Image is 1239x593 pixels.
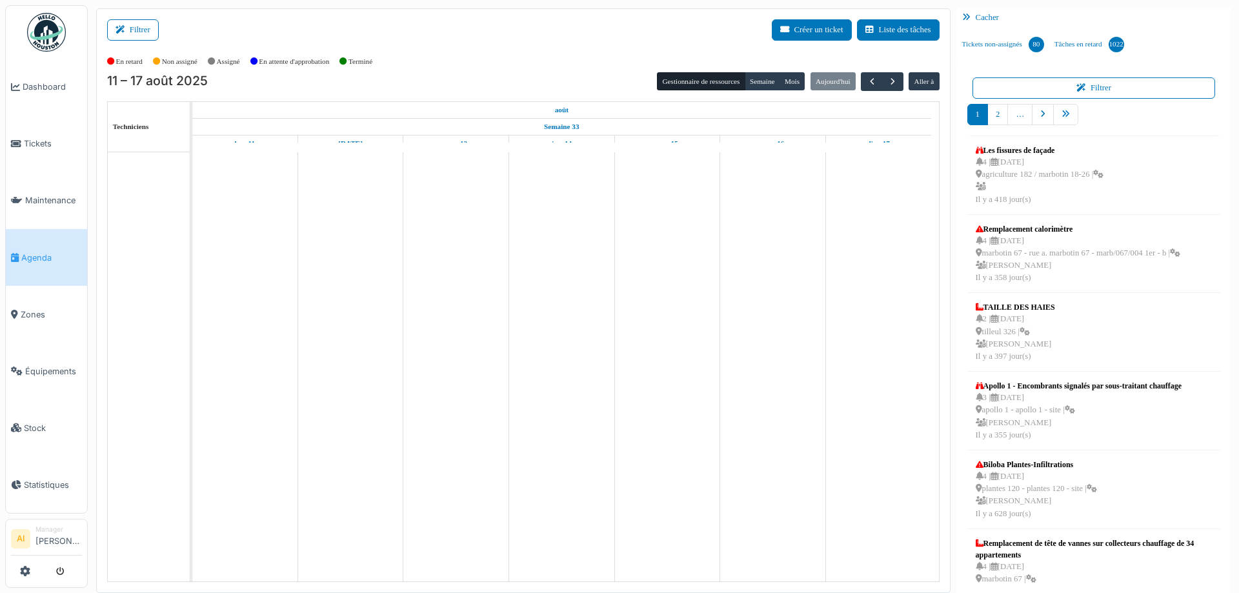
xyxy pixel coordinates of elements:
[972,77,1216,99] button: Filtrer
[6,116,87,172] a: Tickets
[758,136,787,152] a: 16 août 2025
[116,56,143,67] label: En retard
[976,156,1104,206] div: 4 | [DATE] agriculture 182 / marbotin 18-26 | Il y a 418 jour(s)
[25,365,82,377] span: Équipements
[976,538,1213,561] div: Remplacement de tête de vannes sur collecteurs chauffage de 34 appartements
[811,72,856,90] button: Aujourd'hui
[107,74,208,89] h2: 11 – 17 août 2025
[857,19,940,41] button: Liste des tâches
[259,56,329,67] label: En attente d'approbation
[972,298,1058,366] a: TAILLE DES HAIES 2 |[DATE] tilleul 326 | [PERSON_NAME]Il y a 397 jour(s)
[864,136,893,152] a: 17 août 2025
[976,145,1104,156] div: Les fissures de façade
[957,8,1231,27] div: Cacher
[780,72,805,90] button: Mois
[107,19,159,41] button: Filtrer
[861,72,882,91] button: Précédent
[1109,37,1124,52] div: 1022
[976,313,1055,363] div: 2 | [DATE] tilleul 326 | [PERSON_NAME] Il y a 397 jour(s)
[976,380,1182,392] div: Apollo 1 - Encombrants signalés par sous-traitant chauffage
[113,123,149,130] span: Techniciens
[21,252,82,264] span: Agenda
[541,119,582,135] a: Semaine 33
[976,459,1097,470] div: Biloba Plantes-Infiltrations
[976,223,1181,235] div: Remplacement calorimètre
[976,392,1182,441] div: 3 | [DATE] apollo 1 - apollo 1 - site | [PERSON_NAME] Il y a 355 jour(s)
[967,104,1221,136] nav: pager
[882,72,903,91] button: Suivant
[657,72,745,90] button: Gestionnaire de ressources
[6,399,87,456] a: Stock
[6,456,87,513] a: Statistiques
[217,56,240,67] label: Assigné
[11,529,30,548] li: AI
[6,229,87,286] a: Agenda
[25,194,82,206] span: Maintenance
[653,136,681,152] a: 15 août 2025
[909,72,939,90] button: Aller à
[972,220,1184,288] a: Remplacement calorimètre 4 |[DATE] marbotin 67 - rue a. marbotin 67 - marb/067/004 1er - b | [PER...
[162,56,197,67] label: Non assigné
[967,104,988,125] a: 1
[23,81,82,93] span: Dashboard
[987,104,1008,125] a: 2
[1029,37,1044,52] div: 80
[24,137,82,150] span: Tickets
[976,470,1097,520] div: 4 | [DATE] plantes 120 - plantes 120 - site | [PERSON_NAME] Il y a 628 jour(s)
[441,136,470,152] a: 13 août 2025
[972,456,1100,523] a: Biloba Plantes-Infiltrations 4 |[DATE] plantes 120 - plantes 120 - site | [PERSON_NAME]Il y a 628...
[1007,104,1032,125] a: …
[548,136,575,152] a: 14 août 2025
[976,235,1181,285] div: 4 | [DATE] marbotin 67 - rue a. marbotin 67 - marb/067/004 1er - b | [PERSON_NAME] Il y a 358 jou...
[21,308,82,321] span: Zones
[6,172,87,229] a: Maintenance
[348,56,372,67] label: Terminé
[24,479,82,491] span: Statistiques
[1049,27,1129,62] a: Tâches en retard
[957,27,1049,62] a: Tickets non-assignés
[335,136,366,152] a: 12 août 2025
[976,301,1055,313] div: TAILLE DES HAIES
[231,136,258,152] a: 11 août 2025
[27,13,66,52] img: Badge_color-CXgf-gQk.svg
[6,59,87,116] a: Dashboard
[24,422,82,434] span: Stock
[6,343,87,399] a: Équipements
[745,72,780,90] button: Semaine
[6,286,87,343] a: Zones
[772,19,852,41] button: Créer un ticket
[972,377,1185,445] a: Apollo 1 - Encombrants signalés par sous-traitant chauffage 3 |[DATE] apollo 1 - apollo 1 - site ...
[35,525,82,534] div: Manager
[35,525,82,552] li: [PERSON_NAME]
[552,102,572,118] a: 11 août 2025
[972,141,1107,209] a: Les fissures de façade 4 |[DATE] agriculture 182 / marbotin 18-26 | Il y a 418 jour(s)
[11,525,82,556] a: AI Manager[PERSON_NAME]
